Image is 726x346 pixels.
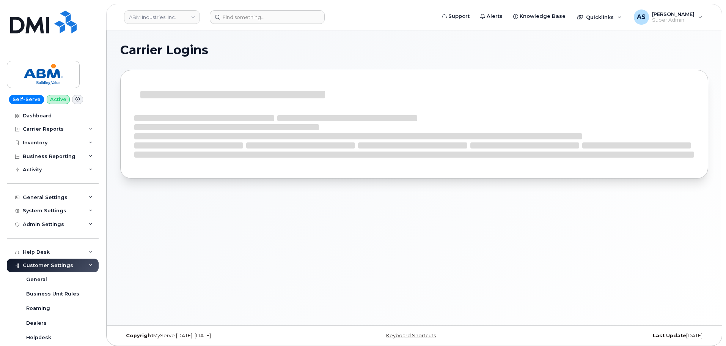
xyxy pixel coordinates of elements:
[512,333,708,339] div: [DATE]
[386,333,436,338] a: Keyboard Shortcuts
[120,44,208,56] span: Carrier Logins
[126,333,153,338] strong: Copyright
[120,333,316,339] div: MyServe [DATE]–[DATE]
[653,333,686,338] strong: Last Update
